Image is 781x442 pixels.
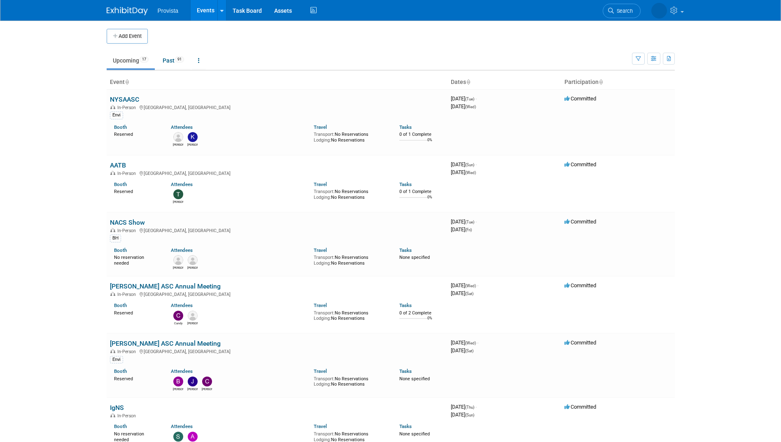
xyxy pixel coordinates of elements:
[451,161,477,167] span: [DATE]
[140,56,149,63] span: 17
[114,187,159,195] div: Reserved
[465,170,476,175] span: (Wed)
[314,255,335,260] span: Transport:
[110,404,124,412] a: IgNS
[314,310,335,316] span: Transport:
[314,132,335,137] span: Transport:
[564,219,596,225] span: Committed
[188,132,198,142] img: Kyle Walter
[173,386,183,391] div: Beth Chan
[599,79,603,85] a: Sort by Participation Type
[314,130,387,143] div: No Reservations No Reservations
[110,161,126,169] a: AATB
[188,311,198,321] img: Rayna Frisby
[399,431,430,437] span: None specified
[110,291,444,297] div: [GEOGRAPHIC_DATA], [GEOGRAPHIC_DATA]
[171,124,193,130] a: Attendees
[187,142,198,147] div: Kyle Walter
[110,104,444,110] div: [GEOGRAPHIC_DATA], [GEOGRAPHIC_DATA]
[110,292,115,296] img: In-Person Event
[314,376,335,382] span: Transport:
[114,302,127,308] a: Booth
[110,413,115,417] img: In-Person Event
[171,181,193,187] a: Attendees
[173,189,183,199] img: Ted Vanzante
[188,377,198,386] img: Jeff Lawrence
[476,404,477,410] span: -
[110,282,221,290] a: [PERSON_NAME] ASC Annual Meeting
[107,75,448,89] th: Event
[171,247,193,253] a: Attendees
[110,105,115,109] img: In-Person Event
[465,105,476,109] span: (Wed)
[564,404,596,410] span: Committed
[465,163,474,167] span: (Sun)
[158,7,179,14] span: Provista
[114,375,159,382] div: Reserved
[451,347,473,354] span: [DATE]
[564,282,596,288] span: Committed
[173,132,183,142] img: Vince Gay
[564,95,596,102] span: Committed
[110,170,444,176] div: [GEOGRAPHIC_DATA], [GEOGRAPHIC_DATA]
[476,161,477,167] span: -
[399,181,412,187] a: Tasks
[314,368,327,374] a: Travel
[399,255,430,260] span: None specified
[477,340,478,346] span: -
[110,112,123,119] div: Envi
[314,423,327,429] a: Travel
[107,7,148,15] img: ExhibitDay
[114,181,127,187] a: Booth
[114,423,127,429] a: Booth
[399,247,412,253] a: Tasks
[451,290,473,296] span: [DATE]
[187,386,198,391] div: Jeff Lawrence
[314,189,335,194] span: Transport:
[110,235,121,242] div: BH
[173,255,183,265] img: Ashley Grossman
[465,341,476,345] span: (Wed)
[314,187,387,200] div: No Reservations No Reservations
[451,95,477,102] span: [DATE]
[651,3,667,19] img: Shai Davis
[465,405,474,409] span: (Thu)
[202,377,212,386] img: Clifford Parker
[171,302,193,308] a: Attendees
[171,423,193,429] a: Attendees
[314,382,331,387] span: Lodging:
[399,310,444,316] div: 0 of 2 Complete
[314,375,387,387] div: No Reservations No Reservations
[399,124,412,130] a: Tasks
[314,247,327,253] a: Travel
[314,124,327,130] a: Travel
[173,311,183,321] img: Candy Price
[466,79,470,85] a: Sort by Start Date
[314,181,327,187] a: Travel
[314,195,331,200] span: Lodging:
[451,103,476,109] span: [DATE]
[110,348,444,354] div: [GEOGRAPHIC_DATA], [GEOGRAPHIC_DATA]
[110,171,115,175] img: In-Person Event
[561,75,675,89] th: Participation
[114,130,159,137] div: Reserved
[175,56,184,63] span: 91
[107,53,155,68] a: Upcoming17
[314,137,331,143] span: Lodging:
[173,432,183,442] img: Stephanie Miller
[188,255,198,265] img: Dean Dennerline
[117,413,138,419] span: In-Person
[110,349,115,353] img: In-Person Event
[114,368,127,374] a: Booth
[187,321,198,326] div: Rayna Frisby
[173,142,183,147] div: Vince Gay
[477,282,478,288] span: -
[314,309,387,321] div: No Reservations No Reservations
[117,105,138,110] span: In-Person
[465,413,474,417] span: (Sun)
[125,79,129,85] a: Sort by Event Name
[314,316,331,321] span: Lodging:
[399,423,412,429] a: Tasks
[173,321,183,326] div: Candy Price
[465,349,473,353] span: (Sat)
